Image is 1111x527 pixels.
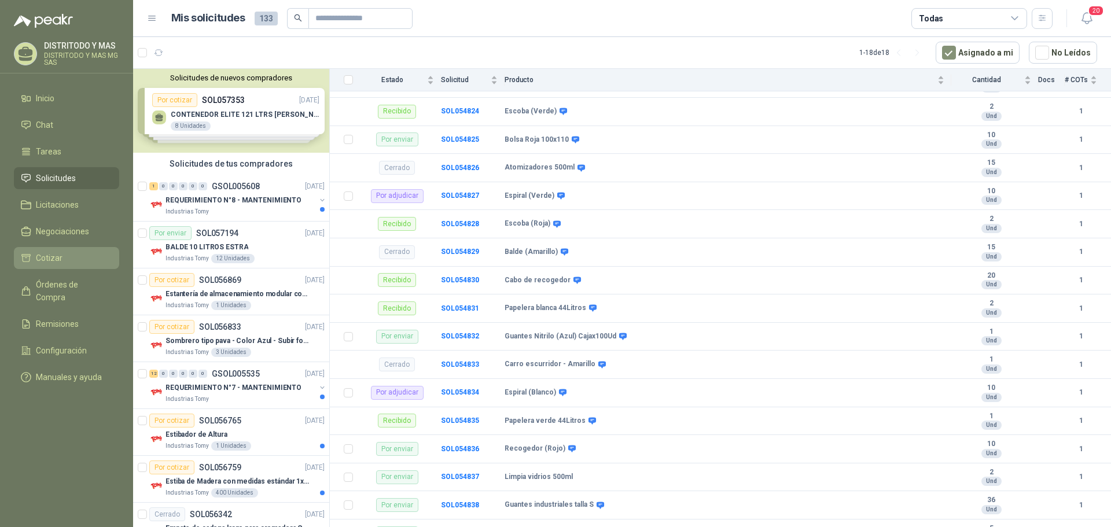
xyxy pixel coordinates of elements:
b: 1 [1065,246,1097,257]
th: Solicitud [441,69,505,91]
a: Por enviarSOL057194[DATE] Company LogoBALDE 10 LITROS ESTRAIndustrias Tomy12 Unidades [133,222,329,268]
b: SOL054836 [441,445,479,453]
b: 1 [1065,500,1097,511]
p: REQUERIMIENTO N°8 - MANTENIMIENTO [165,195,301,206]
b: 15 [951,243,1031,252]
b: SOL054835 [441,417,479,425]
div: Und [981,364,1002,374]
div: 1 - 18 de 18 [859,43,926,62]
th: Docs [1038,69,1065,91]
img: Logo peakr [14,14,73,28]
span: Órdenes de Compra [36,278,108,304]
div: 0 [179,182,187,190]
div: 0 [169,182,178,190]
div: Und [981,308,1002,318]
div: 0 [169,370,178,378]
div: Por enviar [376,442,418,456]
b: 10 [951,440,1031,449]
b: 15 [951,159,1031,168]
p: SOL056833 [199,323,241,331]
b: Escoba (Roja) [505,219,550,229]
b: 1 [951,355,1031,364]
p: [DATE] [305,275,325,286]
div: Und [981,336,1002,345]
div: 3 Unidades [211,348,251,357]
a: Chat [14,114,119,136]
b: 2 [951,299,1031,308]
div: Und [981,252,1002,261]
img: Company Logo [149,385,163,399]
span: # COTs [1065,76,1088,84]
div: 12 [149,370,158,378]
b: SOL054837 [441,473,479,481]
div: Und [981,449,1002,458]
b: Cabo de recogedor [505,276,571,285]
a: SOL054830 [441,276,479,284]
div: 1 Unidades [211,301,251,310]
a: Por cotizarSOL056869[DATE] Company LogoEstantería de almacenamiento modular con organizadores abi... [133,268,329,315]
span: Inicio [36,92,54,105]
a: Órdenes de Compra [14,274,119,308]
a: Por cotizarSOL056759[DATE] Company LogoEstiba de Madera con medidas estándar 1x120x15 de altoIndu... [133,456,329,503]
a: Por cotizarSOL056833[DATE] Company LogoSombrero tipo pava - Color Azul - Subir fotoIndustrias Tom... [133,315,329,362]
a: Negociaciones [14,220,119,242]
div: 0 [198,182,207,190]
a: SOL054826 [441,164,479,172]
div: Solicitudes de tus compradores [133,153,329,175]
a: SOL054832 [441,332,479,340]
b: SOL054829 [441,248,479,256]
div: 400 Unidades [211,488,258,497]
b: 2 [951,102,1031,112]
b: 1 [1065,163,1097,174]
span: 20 [1088,5,1104,16]
span: Remisiones [36,318,79,330]
b: Recogedor (Rojo) [505,444,565,454]
p: Industrias Tomy [165,488,209,497]
a: SOL054831 [441,304,479,312]
div: Und [981,139,1002,149]
img: Company Logo [149,479,163,493]
span: Cotizar [36,252,62,264]
a: SOL054833 [441,360,479,368]
p: Industrias Tomy [165,441,209,451]
b: 36 [951,496,1031,505]
div: Por adjudicar [371,189,424,203]
img: Company Logo [149,245,163,259]
p: GSOL005608 [212,182,260,190]
div: Recibido [378,414,416,428]
button: Asignado a mi [936,42,1020,64]
div: Und [981,421,1002,430]
b: 2 [951,215,1031,224]
div: Und [981,280,1002,289]
a: Solicitudes [14,167,119,189]
span: Configuración [36,344,87,357]
b: Carro escurridor - Amarillo [505,360,595,369]
b: 1 [1065,415,1097,426]
p: Estiba de Madera con medidas estándar 1x120x15 de alto [165,476,310,487]
div: Und [981,393,1002,402]
b: SOL054828 [441,220,479,228]
b: SOL054834 [441,388,479,396]
a: Remisiones [14,313,119,335]
div: Cerrado [379,358,415,371]
a: SOL054824 [441,107,479,115]
b: 1 [1065,471,1097,482]
div: Por enviar [376,470,418,484]
div: Recibido [378,273,416,287]
div: 0 [189,370,197,378]
p: Industrias Tomy [165,301,209,310]
a: SOL054825 [441,135,479,143]
span: Solicitud [441,76,488,84]
p: GSOL005535 [212,370,260,378]
span: Tareas [36,145,61,158]
a: Inicio [14,87,119,109]
img: Company Logo [149,338,163,352]
img: Company Logo [149,292,163,305]
b: Guantes industriales talla S [505,500,594,510]
span: Chat [36,119,53,131]
div: Cerrado [149,507,185,521]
